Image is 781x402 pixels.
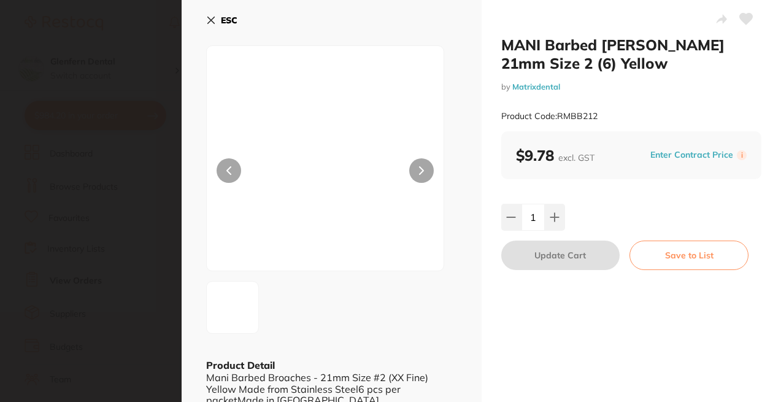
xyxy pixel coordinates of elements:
[210,298,230,317] img: XzMwMHgzMDAuanBn
[501,82,762,91] small: by
[206,10,237,31] button: ESC
[647,149,737,161] button: Enter Contract Price
[516,146,594,164] b: $9.78
[221,15,237,26] b: ESC
[206,359,275,371] b: Product Detail
[737,150,747,160] label: i
[501,111,598,122] small: Product Code: RMBB212
[629,241,748,270] button: Save to List
[254,77,396,271] img: XzMwMHgzMDAuanBn
[558,152,594,163] span: excl. GST
[501,241,620,270] button: Update Cart
[501,36,762,72] h2: MANI Barbed [PERSON_NAME] 21mm Size 2 (6) Yellow
[512,82,560,91] a: Matrixdental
